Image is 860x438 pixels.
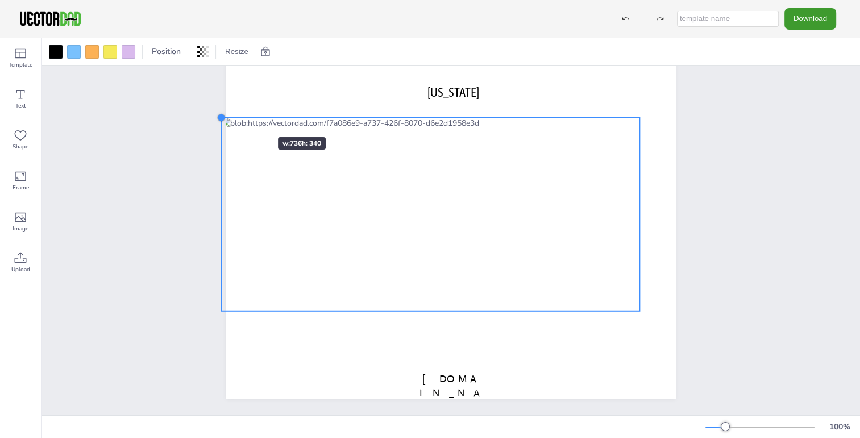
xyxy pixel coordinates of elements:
[149,46,183,57] span: Position
[18,10,82,27] img: VectorDad-1.png
[13,183,29,192] span: Frame
[13,142,28,151] span: Shape
[278,137,326,150] div: w: 736 h: 340
[784,8,836,29] button: Download
[15,101,26,110] span: Text
[677,11,779,27] input: template name
[13,224,28,233] span: Image
[11,265,30,274] span: Upload
[427,85,479,100] span: [US_STATE]
[221,43,253,61] button: Resize
[826,422,853,432] div: 100 %
[9,60,32,69] span: Template
[419,373,483,414] span: [DOMAIN_NAME]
